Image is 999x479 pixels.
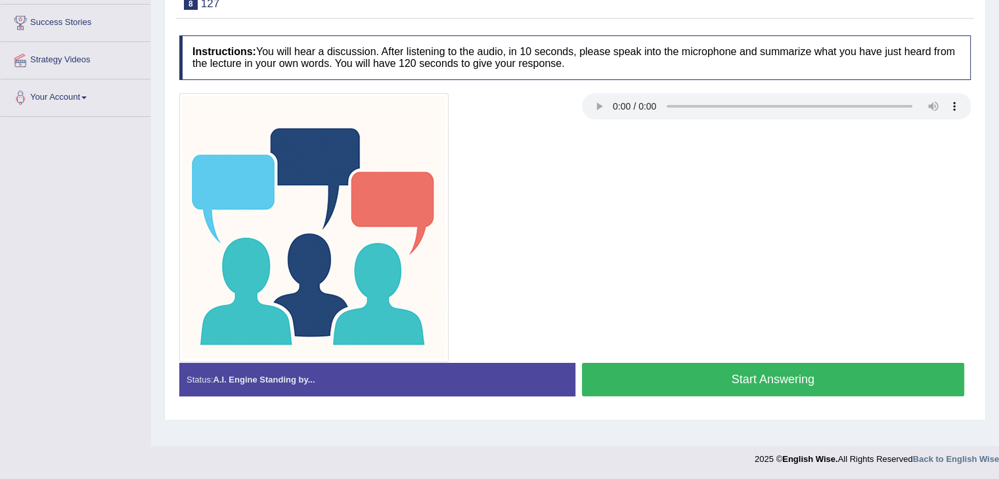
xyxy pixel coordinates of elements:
[582,363,965,396] button: Start Answering
[1,42,150,75] a: Strategy Videos
[179,363,575,396] div: Status:
[913,454,999,464] a: Back to English Wise
[213,375,315,385] strong: A.I. Engine Standing by...
[192,46,256,57] b: Instructions:
[1,79,150,112] a: Your Account
[1,5,150,37] a: Success Stories
[179,35,971,79] h4: You will hear a discussion. After listening to the audio, in 10 seconds, please speak into the mi...
[782,454,837,464] strong: English Wise.
[755,446,999,465] div: 2025 © All Rights Reserved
